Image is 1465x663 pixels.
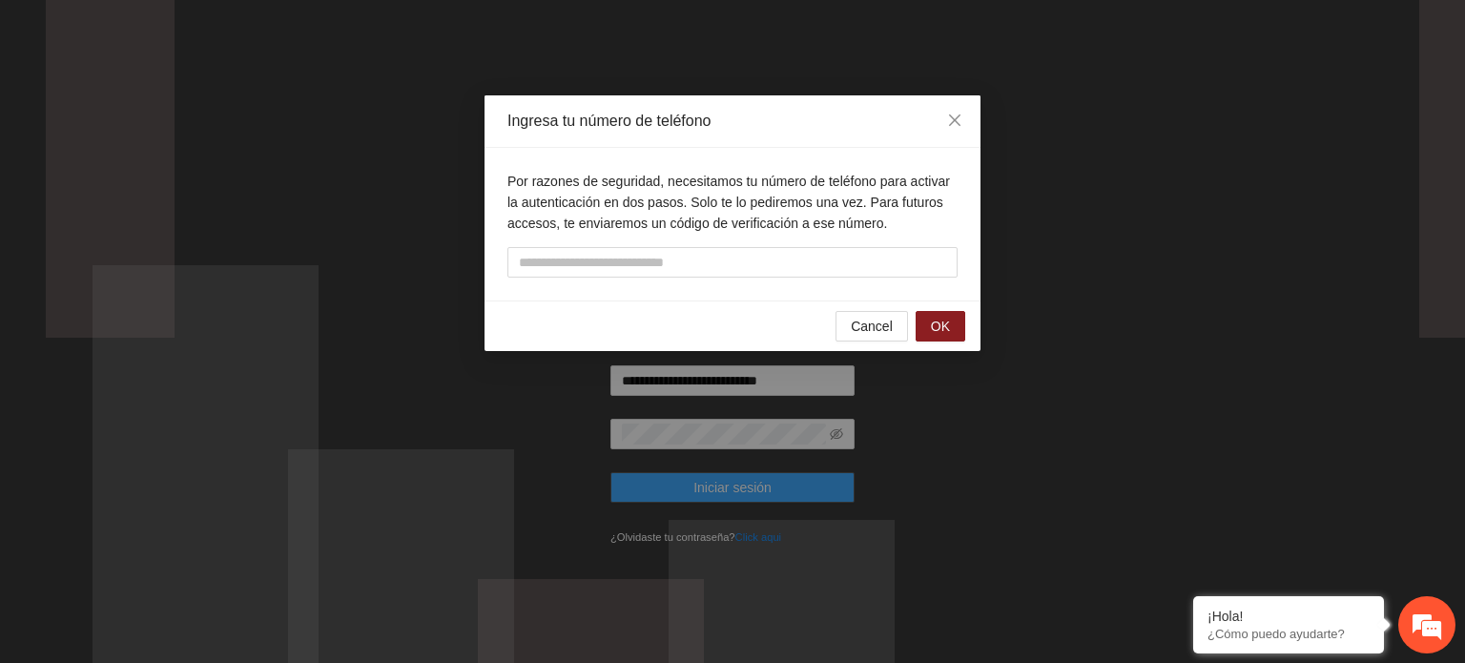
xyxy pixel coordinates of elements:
[836,311,908,342] button: Cancel
[1207,609,1370,624] div: ¡Hola!
[507,171,958,234] p: Por razones de seguridad, necesitamos tu número de teléfono para activar la autenticación en dos ...
[931,316,950,337] span: OK
[1207,627,1370,641] p: ¿Cómo puedo ayudarte?
[947,113,962,128] span: close
[916,311,965,342] button: OK
[507,111,958,132] div: Ingresa tu número de teléfono
[851,316,893,337] span: Cancel
[929,95,980,147] button: Close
